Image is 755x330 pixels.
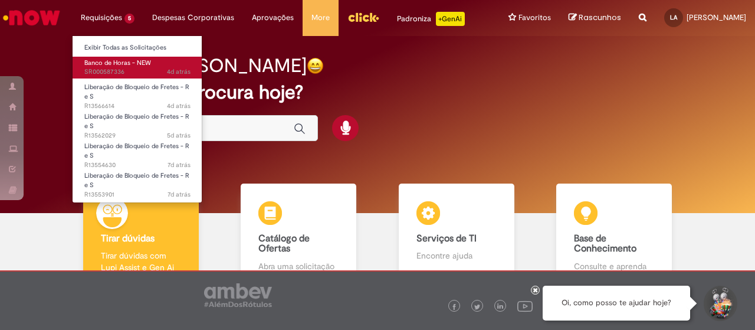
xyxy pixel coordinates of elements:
[397,12,465,26] div: Padroniza
[497,303,503,311] img: logo_footer_linkedin.png
[167,102,191,110] time: 25/09/2025 13:26:37
[167,102,191,110] span: 4d atrás
[569,12,621,24] a: Rascunhos
[84,58,151,67] span: Banco de Horas - NEW
[311,12,330,24] span: More
[152,12,234,24] span: Despesas Corporativas
[168,161,191,169] span: 7d atrás
[168,190,191,199] span: 7d atrás
[451,304,457,310] img: logo_footer_facebook.png
[536,184,694,286] a: Base de Conhecimento Consulte e aprenda
[84,190,191,200] span: R13553901
[101,250,181,273] p: Tirar dúvidas com Lupi Assist e Gen Ai
[101,233,155,244] b: Tirar dúvidas
[168,161,191,169] time: 22/09/2025 11:33:59
[84,67,191,77] span: SR000587336
[73,140,202,165] a: Aberto R13554630 : Liberação de Bloqueio de Fretes - R e S
[258,260,339,272] p: Abra uma solicitação
[73,81,202,106] a: Aberto R13566614 : Liberação de Bloqueio de Fretes - R e S
[347,8,379,26] img: click_logo_yellow_360x200.png
[73,57,202,79] a: Aberto SR000587336 : Banco de Horas - NEW
[307,57,324,74] img: happy-face.png
[73,169,202,195] a: Aberto R13553901 : Liberação de Bloqueio de Fretes - R e S
[167,67,191,76] span: 4d atrás
[258,233,310,255] b: Catálogo de Ofertas
[81,82,674,103] h2: O que você procura hoje?
[124,14,134,24] span: 5
[474,304,480,310] img: logo_footer_twitter.png
[84,171,189,189] span: Liberação de Bloqueio de Fretes - R e S
[702,286,737,321] button: Iniciar Conversa de Suporte
[73,41,202,54] a: Exibir Todas as Solicitações
[167,131,191,140] span: 5d atrás
[84,131,191,141] span: R13562029
[84,142,189,160] span: Liberação de Bloqueio de Fretes - R e S
[1,6,62,30] img: ServiceNow
[73,110,202,136] a: Aberto R13562029 : Liberação de Bloqueio de Fretes - R e S
[416,233,477,244] b: Serviços de TI
[574,260,654,272] p: Consulte e aprenda
[168,190,191,199] time: 22/09/2025 09:33:58
[377,184,536,286] a: Serviços de TI Encontre ajuda
[574,233,636,255] b: Base de Conhecimento
[518,12,551,24] span: Favoritos
[220,184,378,286] a: Catálogo de Ofertas Abra uma solicitação
[687,12,746,22] span: [PERSON_NAME]
[204,283,272,307] img: logo_footer_ambev_rotulo_gray.png
[252,12,294,24] span: Aprovações
[167,131,191,140] time: 24/09/2025 10:13:45
[416,250,497,262] p: Encontre ajuda
[81,12,122,24] span: Requisições
[72,35,202,203] ul: Requisições
[84,83,189,101] span: Liberação de Bloqueio de Fretes - R e S
[84,112,189,130] span: Liberação de Bloqueio de Fretes - R e S
[84,102,191,111] span: R13566614
[62,184,220,286] a: Tirar dúvidas Tirar dúvidas com Lupi Assist e Gen Ai
[517,298,533,313] img: logo_footer_youtube.png
[670,14,677,21] span: LA
[436,12,465,26] p: +GenAi
[84,161,191,170] span: R13554630
[167,67,191,76] time: 25/09/2025 16:18:20
[543,286,690,321] div: Oi, como posso te ajudar hoje?
[579,12,621,23] span: Rascunhos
